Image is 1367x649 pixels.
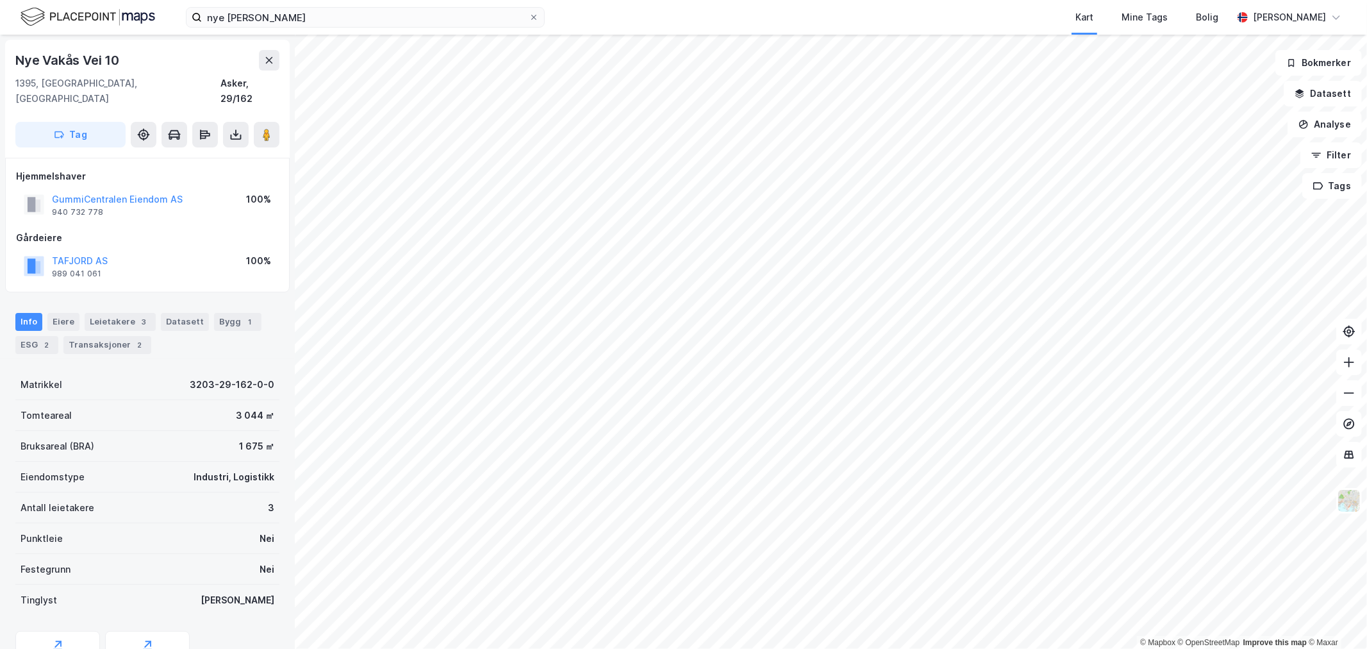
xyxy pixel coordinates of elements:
div: Bygg [214,313,261,331]
a: Improve this map [1243,638,1307,647]
div: 100% [246,253,271,269]
div: 1 675 ㎡ [239,439,274,454]
div: Bolig [1196,10,1218,25]
a: OpenStreetMap [1178,638,1240,647]
div: Nei [260,531,274,546]
button: Analyse [1288,112,1362,137]
div: 1395, [GEOGRAPHIC_DATA], [GEOGRAPHIC_DATA] [15,76,221,106]
div: Bruksareal (BRA) [21,439,94,454]
div: Leietakere [85,313,156,331]
div: 940 732 778 [52,207,103,217]
button: Bokmerker [1275,50,1362,76]
div: Datasett [161,313,209,331]
div: ESG [15,336,58,354]
iframe: Chat Widget [1303,587,1367,649]
button: Filter [1300,142,1362,168]
div: Punktleie [21,531,63,546]
div: Kontrollprogram for chat [1303,587,1367,649]
input: Søk på adresse, matrikkel, gårdeiere, leietakere eller personer [202,8,529,27]
img: Z [1337,489,1361,513]
a: Mapbox [1140,638,1175,647]
div: Nye Vakås Vei 10 [15,50,122,71]
div: 100% [246,192,271,207]
div: Gårdeiere [16,230,279,246]
div: 2 [133,339,146,351]
div: 989 041 061 [52,269,101,279]
div: Tomteareal [21,408,72,423]
div: 3 044 ㎡ [236,408,274,423]
div: 1 [244,316,256,328]
div: 3 [138,316,151,328]
div: [PERSON_NAME] [1253,10,1326,25]
div: Hjemmelshaver [16,169,279,184]
div: Transaksjoner [63,336,151,354]
button: Datasett [1284,81,1362,106]
div: Eiendomstype [21,469,85,485]
button: Tags [1302,173,1362,199]
button: Tag [15,122,126,147]
div: 3 [268,500,274,516]
div: Eiere [47,313,79,331]
div: Matrikkel [21,377,62,392]
div: 3203-29-162-0-0 [190,377,274,392]
img: logo.f888ab2527a4732fd821a326f86c7f29.svg [21,6,155,28]
div: Nei [260,562,274,577]
div: Mine Tags [1122,10,1168,25]
div: Kart [1075,10,1093,25]
div: Info [15,313,42,331]
div: Asker, 29/162 [221,76,279,106]
div: [PERSON_NAME] [201,593,274,608]
div: Festegrunn [21,562,70,577]
div: 2 [40,339,53,351]
div: Antall leietakere [21,500,94,516]
div: Industri, Logistikk [194,469,274,485]
div: Tinglyst [21,593,57,608]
